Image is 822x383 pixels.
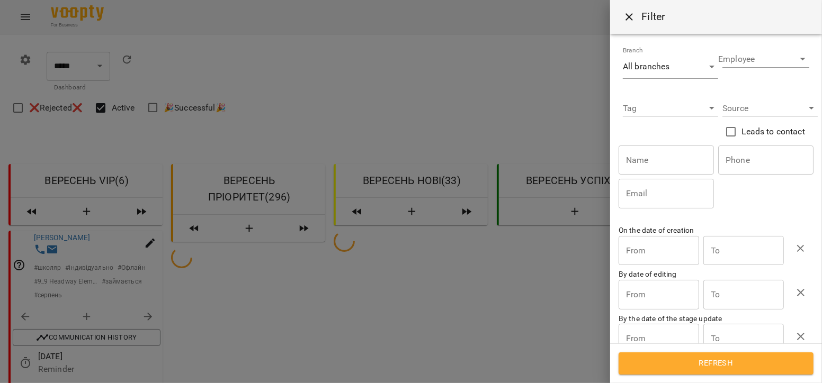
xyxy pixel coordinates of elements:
span: All branches [623,60,705,73]
button: Close [616,4,642,30]
label: Branch [623,48,643,54]
p: On the date of creation [619,225,814,236]
label: Employee [718,55,755,63]
span: Leads to contact [742,125,805,138]
p: By date of editing [619,269,814,280]
p: By the date of the stage update [619,314,814,324]
button: Refresh [619,352,814,375]
div: All branches [623,55,718,79]
span: Refresh [630,357,802,370]
h6: Filter [642,8,809,25]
